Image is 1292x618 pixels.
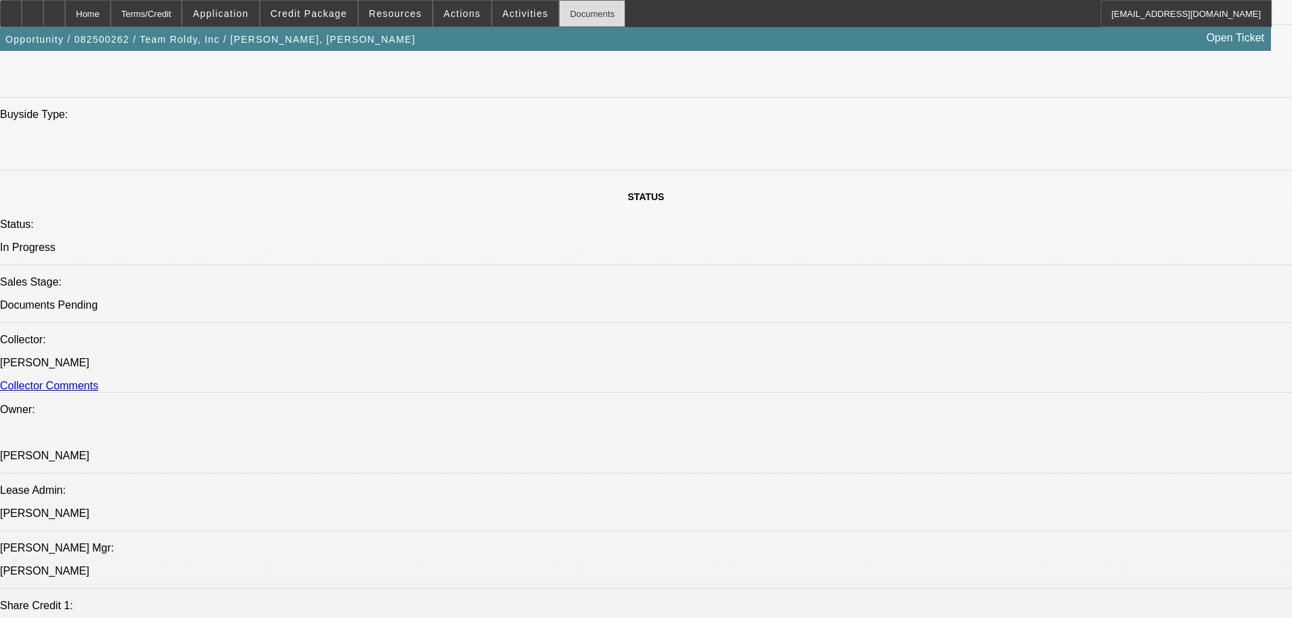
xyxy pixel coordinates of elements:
button: Activities [492,1,559,26]
span: Opportunity / 082500262 / Team Roldy, Inc / [PERSON_NAME], [PERSON_NAME] [5,34,416,45]
button: Resources [359,1,432,26]
span: Activities [503,8,549,19]
span: Application [193,8,248,19]
button: Actions [433,1,491,26]
span: STATUS [628,191,665,202]
button: Credit Package [260,1,357,26]
a: Open Ticket [1201,26,1270,50]
span: Actions [444,8,481,19]
span: Credit Package [271,8,347,19]
button: Application [182,1,258,26]
span: Resources [369,8,422,19]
